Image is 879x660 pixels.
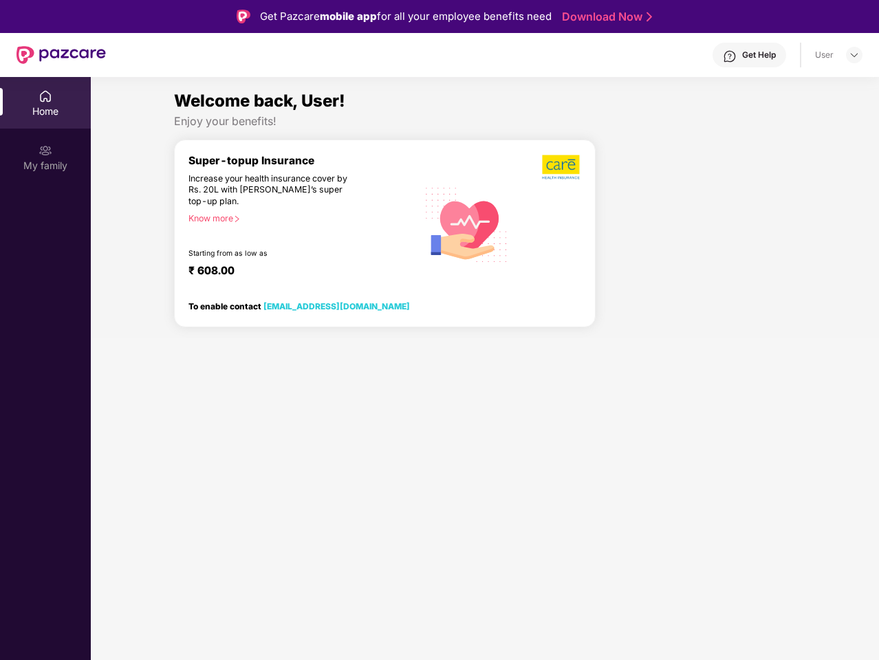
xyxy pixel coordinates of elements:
[39,89,52,103] img: svg+xml;base64,PHN2ZyBpZD0iSG9tZSIgeG1sbnM9Imh0dHA6Ly93d3cudzMub3JnLzIwMDAvc3ZnIiB3aWR0aD0iMjAiIG...
[742,49,776,60] div: Get Help
[260,8,552,25] div: Get Pazcare for all your employee benefits need
[723,49,737,63] img: svg+xml;base64,PHN2ZyBpZD0iSGVscC0zMngzMiIgeG1sbnM9Imh0dHA6Ly93d3cudzMub3JnLzIwMDAvc3ZnIiB3aWR0aD...
[188,154,417,167] div: Super-topup Insurance
[174,91,345,111] span: Welcome back, User!
[417,174,516,274] img: svg+xml;base64,PHN2ZyB4bWxucz0iaHR0cDovL3d3dy53My5vcmcvMjAwMC9zdmciIHhtbG5zOnhsaW5rPSJodHRwOi8vd3...
[542,154,581,180] img: b5dec4f62d2307b9de63beb79f102df3.png
[39,144,52,157] img: svg+xml;base64,PHN2ZyB3aWR0aD0iMjAiIGhlaWdodD0iMjAiIHZpZXdCb3g9IjAgMCAyMCAyMCIgZmlsbD0ibm9uZSIgeG...
[17,46,106,64] img: New Pazcare Logo
[188,301,410,311] div: To enable contact
[562,10,648,24] a: Download Now
[188,249,359,258] div: Starting from as low as
[237,10,250,23] img: Logo
[188,264,404,280] div: ₹ 608.00
[647,10,652,24] img: Stroke
[815,49,834,60] div: User
[320,10,377,23] strong: mobile app
[174,114,796,129] div: Enjoy your benefits!
[263,301,410,311] a: [EMAIL_ADDRESS][DOMAIN_NAME]
[849,49,860,60] img: svg+xml;base64,PHN2ZyBpZD0iRHJvcGRvd24tMzJ4MzIiIHhtbG5zPSJodHRwOi8vd3d3LnczLm9yZy8yMDAwL3N2ZyIgd2...
[188,173,358,208] div: Increase your health insurance cover by Rs. 20L with [PERSON_NAME]’s super top-up plan.
[233,215,241,223] span: right
[188,213,409,223] div: Know more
